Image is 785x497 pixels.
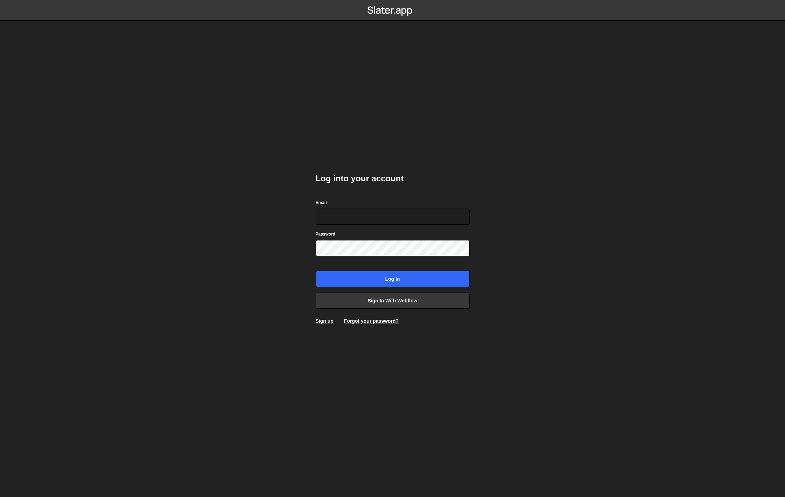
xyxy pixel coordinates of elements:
label: Password [316,231,336,238]
a: Sign in with Webflow [316,293,470,309]
a: Forgot your password? [344,318,399,324]
h2: Log into your account [316,173,470,184]
a: Sign up [316,318,334,324]
input: Log in [316,271,470,287]
label: Email [316,199,327,206]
